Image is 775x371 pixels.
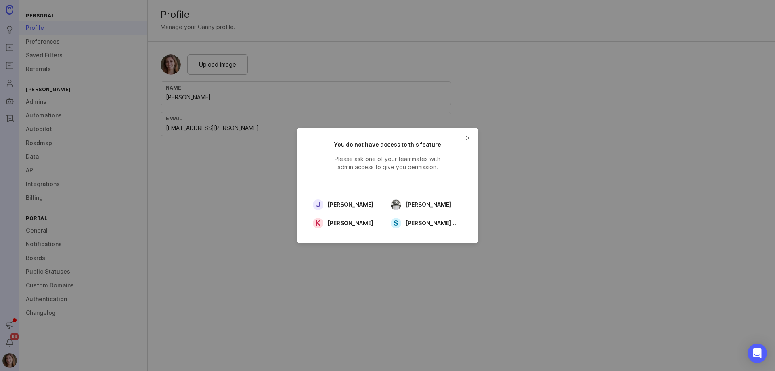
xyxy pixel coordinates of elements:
h2: You do not have access to this feature [327,140,448,149]
button: close button [461,132,474,145]
div: J [313,199,323,210]
span: [PERSON_NAME] [327,219,373,228]
a: S[PERSON_NAME][URL] Product [387,216,461,231]
div: K [313,218,323,228]
img: Justin Maxwell [391,199,401,210]
div: Open Intercom Messenger [748,344,767,363]
span: [PERSON_NAME][URL] Product [405,219,457,228]
div: S [391,218,401,228]
a: J[PERSON_NAME] [310,197,383,212]
a: Justin Maxwell[PERSON_NAME] [387,197,461,212]
span: [PERSON_NAME] [405,200,451,209]
a: K[PERSON_NAME] [310,216,383,231]
span: Please ask one of your teammates with admin access to give you permission. [327,155,448,171]
span: [PERSON_NAME] [327,200,373,209]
